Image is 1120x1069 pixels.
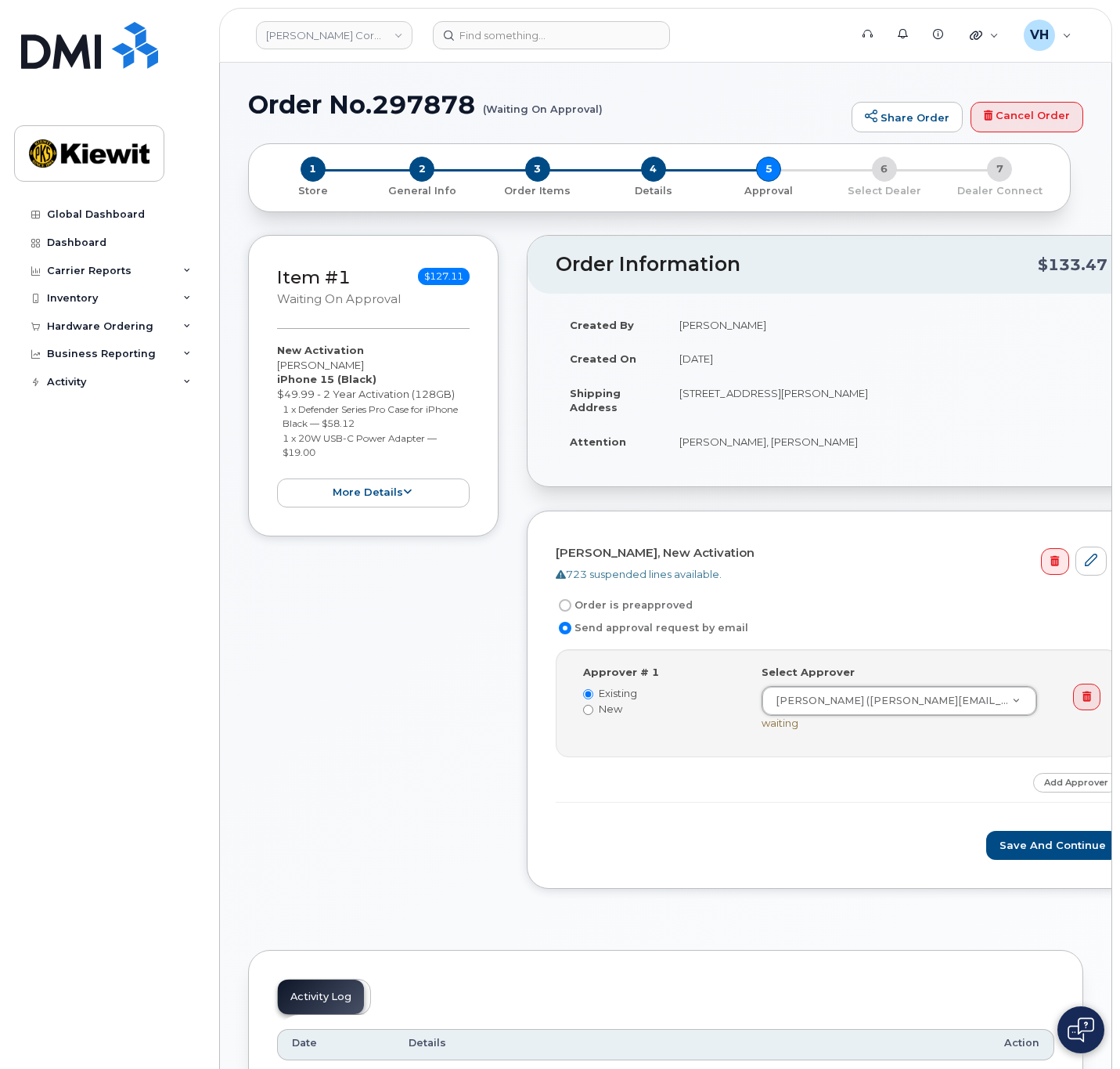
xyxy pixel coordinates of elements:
[665,376,1119,424] td: [STREET_ADDRESS][PERSON_NAME]
[665,308,1119,342] td: [PERSON_NAME]
[301,157,326,182] span: 1
[556,567,1107,582] div: 723 suspended lines available.
[277,344,364,356] strong: New Activation
[248,91,844,118] h1: Order No.297878
[762,665,855,680] label: Select Approver
[602,184,705,198] p: Details
[570,387,621,414] strong: Shipping Address
[583,702,738,717] label: New
[480,182,596,198] a: 3 Order Items
[665,424,1119,459] td: [PERSON_NAME], [PERSON_NAME]
[990,1029,1054,1060] th: Action
[570,435,626,448] strong: Attention
[971,102,1083,133] a: Cancel Order
[277,373,376,385] strong: iPhone 15 (Black)
[570,319,634,331] strong: Created By
[762,717,798,729] span: waiting
[986,831,1119,860] button: Save and Continue
[283,403,458,430] small: 1 x Defender Series Pro Case for iPhone Black — $58.12
[277,292,401,306] small: Waiting On Approval
[371,184,474,198] p: General Info
[641,157,666,182] span: 4
[852,102,963,133] a: Share Order
[409,157,434,182] span: 2
[556,619,748,637] label: Send approval request by email
[583,686,738,701] label: Existing
[762,687,1036,715] a: [PERSON_NAME] ([PERSON_NAME][EMAIL_ADDRESS][PERSON_NAME][DOMAIN_NAME])
[556,547,1107,560] h4: [PERSON_NAME], New Activation
[1068,1017,1094,1042] img: Open chat
[583,665,659,680] label: Approver # 1
[596,182,711,198] a: 4 Details
[409,1036,446,1050] span: Details
[556,596,693,615] label: Order is preapproved
[365,182,481,198] a: 2 General Info
[418,268,470,285] span: $127.11
[1033,773,1119,793] a: Add Approver
[559,599,571,612] input: Order is preapproved
[277,343,470,507] div: [PERSON_NAME] $49.99 - 2 Year Activation (128GB)
[556,254,1038,276] h2: Order Information
[559,622,571,634] input: Send approval request by email
[583,705,593,715] input: New
[1038,250,1107,280] div: $133.47
[283,432,437,459] small: 1 x 20W USB-C Power Adapter — $19.00
[261,182,365,198] a: 1 Store
[570,352,636,365] strong: Created On
[277,266,351,288] a: Item #1
[483,91,603,115] small: (Waiting On Approval)
[486,184,589,198] p: Order Items
[268,184,358,198] p: Store
[277,479,470,507] button: more details
[665,341,1119,376] td: [DATE]
[583,689,593,699] input: Existing
[766,694,1012,708] span: [PERSON_NAME] ([PERSON_NAME][EMAIL_ADDRESS][PERSON_NAME][DOMAIN_NAME])
[525,157,550,182] span: 3
[292,1036,317,1050] span: Date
